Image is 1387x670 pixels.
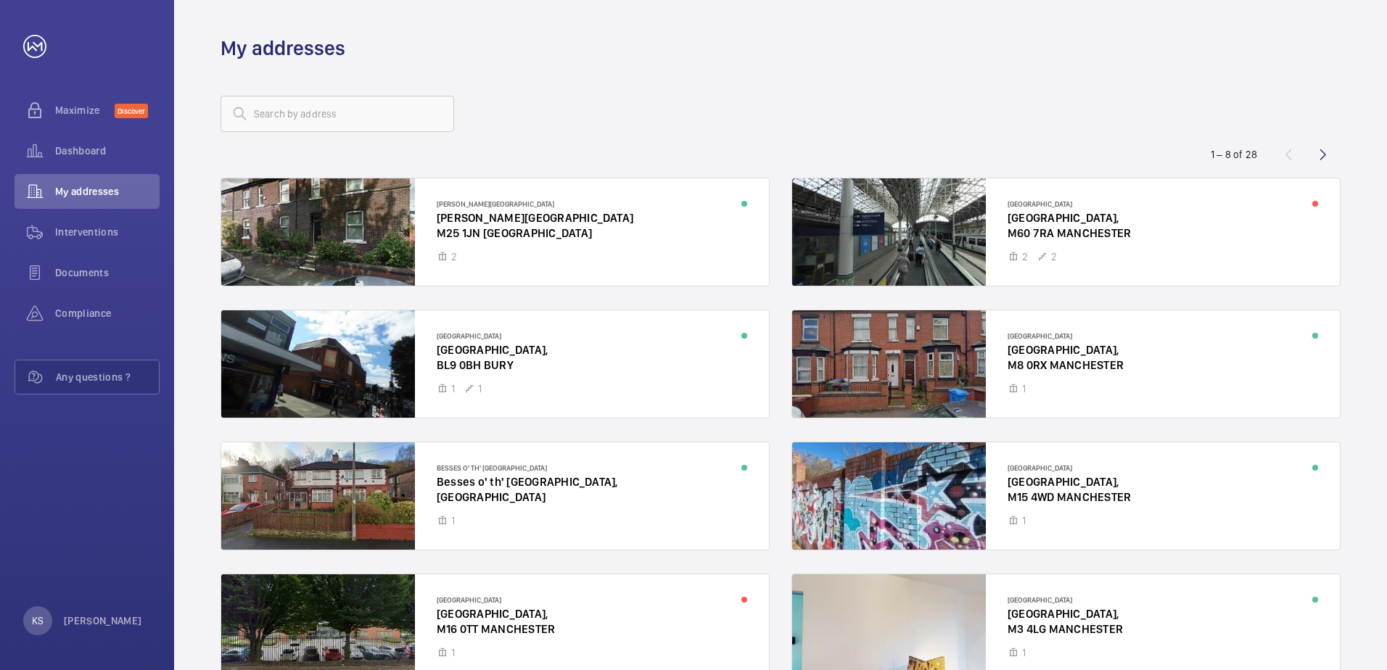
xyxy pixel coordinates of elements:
input: Search by address [221,96,454,132]
p: KS [32,613,44,628]
span: Documents [55,265,160,280]
span: My addresses [55,184,160,199]
p: [PERSON_NAME] [64,613,142,628]
span: Discover [115,104,148,118]
div: 1 – 8 of 28 [1211,147,1257,162]
span: Compliance [55,306,160,320]
span: Maximize [55,103,115,117]
h1: My addresses [221,35,345,62]
span: Dashboard [55,144,160,158]
span: Interventions [55,225,160,239]
span: Any questions ? [56,370,159,384]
